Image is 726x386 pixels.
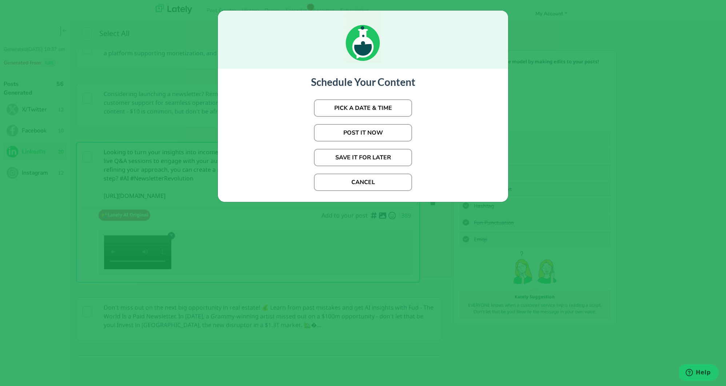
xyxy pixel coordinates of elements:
[314,99,412,117] button: PICK A DATE & TIME
[225,76,501,88] h3: Schedule Your Content
[314,149,412,166] button: SAVE IT FOR LATER
[345,11,381,63] img: loading_green.c7b22621.gif
[679,364,719,382] iframe: Opens a widget where you can find more information
[314,174,412,191] button: CANCEL
[314,124,412,142] button: POST IT NOW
